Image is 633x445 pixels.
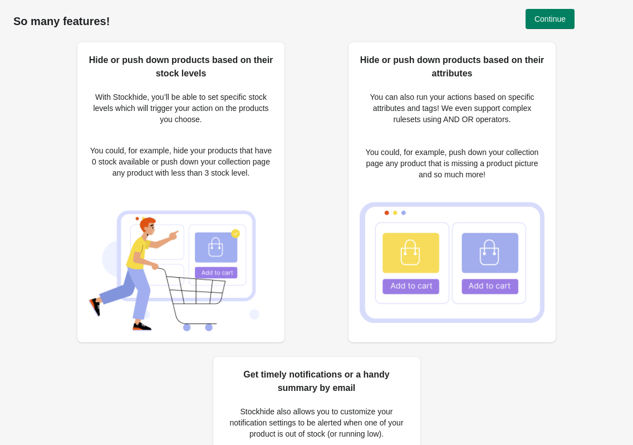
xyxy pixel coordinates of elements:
[526,9,575,29] button: Continue
[360,54,544,80] h2: Hide or push down products based on their attributes
[360,147,544,180] p: You could, for example, push down your collection page any product that is missing a product pict...
[360,91,544,125] p: You can also run your actions based on specific attributes and tags! We even support complex rule...
[89,91,273,125] p: With Stockhide, you’ll be able to set specific stock levels which will trigger your action on the...
[534,14,566,23] span: Continue
[89,145,273,178] p: You could, for example, hide your products that have 0 stock available or push down your collecti...
[224,368,409,395] h2: Get timely notifications or a handy summary by email
[224,406,409,439] p: Stockhide also allows you to customize your notification settings to be alerted when one of your ...
[89,54,273,80] h2: Hide or push down products based on their stock levels
[13,14,620,28] h1: So many features!
[360,202,544,323] img: Hide or push down products based on their attributes
[89,198,273,331] img: Hide or push down products based on their stock levels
